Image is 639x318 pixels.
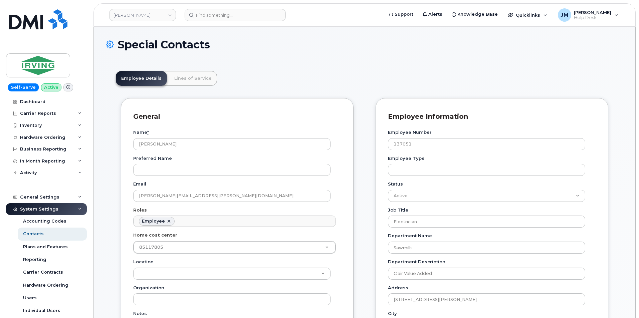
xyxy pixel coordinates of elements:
[133,285,164,291] label: Organization
[388,259,445,265] label: Department Description
[133,232,177,238] label: Home cost center
[116,71,167,86] a: Employee Details
[147,129,149,135] abbr: required
[133,129,149,135] label: Name
[106,39,623,50] h1: Special Contacts
[133,207,147,213] label: Roles
[142,219,165,224] div: Employee
[388,207,408,213] label: Job Title
[139,245,163,250] span: 85117805
[133,181,146,187] label: Email
[134,241,336,253] a: 85117805
[388,155,425,162] label: Employee Type
[133,259,154,265] label: Location
[388,181,403,187] label: Status
[388,310,397,317] label: City
[388,112,591,121] h3: Employee Information
[388,285,408,291] label: Address
[388,233,432,239] label: Department Name
[133,155,172,162] label: Preferred Name
[133,310,147,317] label: Notes
[388,129,432,135] label: Employee Number
[169,71,217,86] a: Lines of Service
[133,112,336,121] h3: General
